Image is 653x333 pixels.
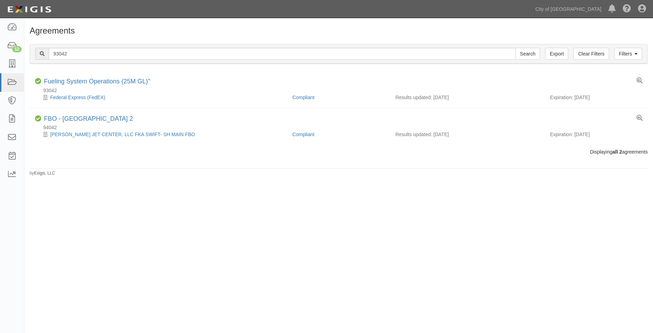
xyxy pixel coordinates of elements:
a: Export [545,48,568,60]
a: Filters [614,48,642,60]
div: FBO - Sky Harbor 2 [44,115,133,123]
div: JACKSON JET CENTER, LLC FKA SWIFT- SH MAIN FBO [35,131,287,138]
div: 94042 [35,124,648,131]
small: by [30,170,55,176]
div: Federal Express (FedEX) [35,94,287,101]
input: Search [516,48,540,60]
a: Exigis, LLC [34,171,55,176]
div: 12 [12,46,22,52]
a: Compliant [292,132,314,137]
a: Fueling System Operations (25M GL)" [44,78,150,85]
i: Compliant [35,116,41,122]
div: Expiration: [DATE] [550,94,643,101]
a: Clear Filters [573,48,609,60]
div: Displaying agreements [24,148,653,155]
a: View results summary [637,78,643,84]
i: Compliant [35,78,41,84]
div: Results updated: [DATE] [396,94,540,101]
div: Expiration: [DATE] [550,131,643,138]
div: 93042 [35,87,648,94]
a: City of [GEOGRAPHIC_DATA] [532,2,605,16]
img: logo-5460c22ac91f19d4615b14bd174203de0afe785f0fc80cf4dbbc73dc1793850b.png [5,3,53,16]
a: [PERSON_NAME] JET CENTER, LLC FKA SWIFT- SH MAIN FBO [50,132,195,137]
a: View results summary [637,115,643,121]
h1: Agreements [30,26,648,35]
input: Search [49,48,516,60]
a: Compliant [292,95,314,100]
a: Federal Express (FedEX) [50,95,105,100]
b: all 2 [613,149,622,155]
i: Help Center - Complianz [623,5,631,13]
div: Results updated: [DATE] [396,131,540,138]
a: FBO - [GEOGRAPHIC_DATA] 2 [44,115,133,122]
